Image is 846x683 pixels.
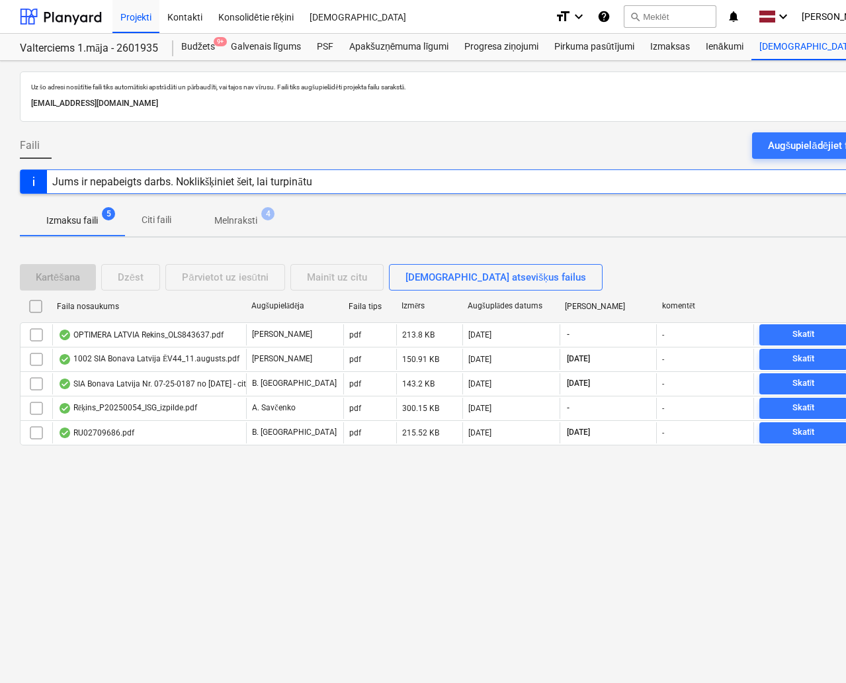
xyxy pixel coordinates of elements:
div: [DEMOGRAPHIC_DATA] atsevišķus failus [405,269,586,286]
div: 300.15 KB [402,404,439,413]
div: pdf [349,404,361,413]
iframe: Chat Widget [780,619,846,683]
div: Skatīt [792,351,815,367]
a: Ienākumi [698,34,751,60]
span: 4 [261,207,275,220]
div: Rēķins_P20250054_ISG_izpilde.pdf [58,403,197,414]
div: 215.52 KB [402,428,439,437]
div: [DATE] [468,355,491,364]
div: - [662,330,664,340]
p: [PERSON_NAME] [252,353,312,365]
div: - [662,428,664,437]
span: [DATE] [566,378,591,389]
div: Valterciems 1.māja - 2601935 [20,42,157,56]
div: - [662,404,664,413]
button: Meklēt [624,5,716,28]
i: Zināšanu pamats [597,9,611,24]
div: OPTIMERA LATVIA Rekins_OLS843637.pdf [58,330,224,340]
a: Apakšuzņēmuma līgumi [341,34,456,60]
div: - [662,355,664,364]
div: pdf [349,379,361,388]
span: search [630,11,640,22]
div: 213.8 KB [402,330,435,340]
a: Pirkuma pasūtījumi [546,34,642,60]
div: pdf [349,428,361,437]
div: Augšuplādes datums [468,301,554,311]
div: pdf [349,330,361,340]
div: pdf [349,355,361,364]
div: Izmērs [402,301,457,311]
i: notifications [727,9,740,24]
i: format_size [555,9,571,24]
div: Augšupielādēja [251,301,338,311]
div: [DATE] [468,428,491,437]
button: [DEMOGRAPHIC_DATA] atsevišķus failus [389,264,603,291]
a: Izmaksas [642,34,698,60]
a: PSF [309,34,341,60]
p: Citi faili [140,213,172,227]
div: SIA Bonava Latvija Nr. 07-25-0187 no [DATE] - cits.pdf [58,379,264,389]
span: 5 [102,207,115,220]
div: Faila tips [349,302,391,311]
div: Budžets [173,34,223,60]
a: Progresa ziņojumi [456,34,546,60]
p: A. Savčenko [252,402,295,414]
div: OCR pabeigts [58,403,71,414]
a: Budžets9+ [173,34,223,60]
div: 143.2 KB [402,379,435,388]
div: 150.91 KB [402,355,439,364]
span: - [566,329,571,340]
div: [DATE] [468,330,491,340]
a: Galvenais līgums [223,34,309,60]
div: 1002 SIA Bonava Latvija ĒV44_11.augusts.pdf [58,354,239,365]
div: Faila nosaukums [57,302,241,311]
p: Melnraksti [214,214,257,228]
div: - [662,379,664,388]
p: B. [GEOGRAPHIC_DATA] [252,427,337,438]
p: Izmaksu faili [46,214,98,228]
div: [DATE] [468,379,491,388]
span: [DATE] [566,353,591,365]
span: - [566,402,571,414]
div: Skatīt [792,400,815,416]
i: keyboard_arrow_down [775,9,791,24]
p: B. [GEOGRAPHIC_DATA] [252,378,337,389]
p: [PERSON_NAME] [252,329,312,340]
div: OCR pabeigts [58,330,71,340]
div: OCR pabeigts [58,379,71,389]
div: [DATE] [468,404,491,413]
div: [PERSON_NAME] [565,302,652,311]
div: Skatīt [792,327,815,342]
span: 9+ [214,37,227,46]
div: OCR pabeigts [58,428,71,438]
div: RU02709686.pdf [58,428,134,438]
div: Jums ir nepabeigts darbs. Noklikšķiniet šeit, lai turpinātu [52,175,312,188]
div: OCR pabeigts [58,354,71,365]
div: Skatīt [792,425,815,440]
div: komentēt [662,301,749,311]
i: keyboard_arrow_down [571,9,587,24]
span: [DATE] [566,427,591,438]
span: Faili [20,138,40,154]
div: Skatīt [792,376,815,391]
